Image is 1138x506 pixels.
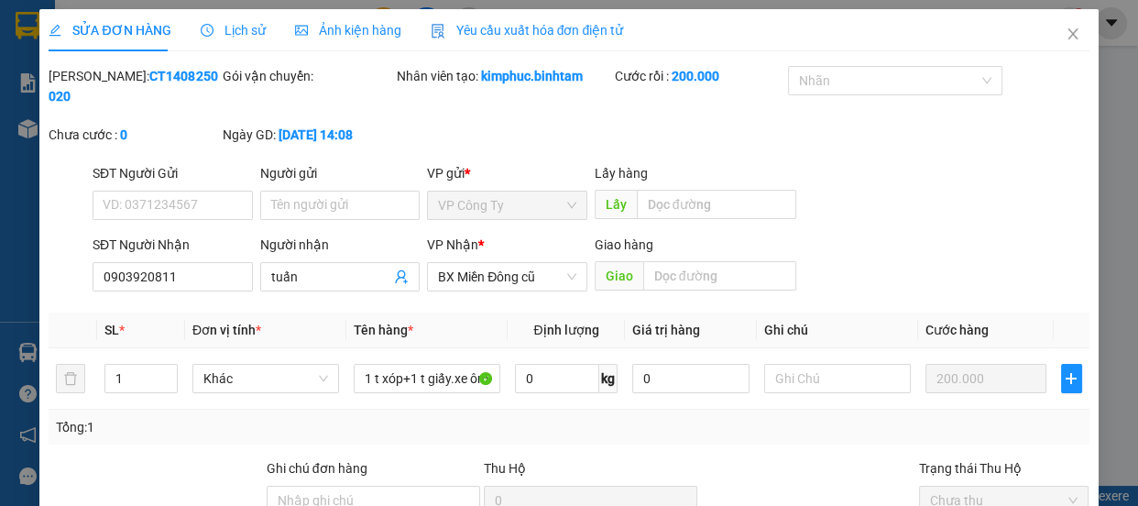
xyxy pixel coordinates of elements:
div: Người gửi [260,163,421,183]
span: Giá trị hàng [632,323,700,337]
span: kg [599,364,618,393]
div: Người nhận [260,235,421,255]
span: edit [49,24,61,37]
span: BX Miền Đông cũ [438,263,576,291]
div: Chưa cước : [49,125,219,145]
button: Close [1047,9,1099,60]
span: Giao hàng [595,237,653,252]
div: VP gửi [427,163,587,183]
span: Tên hàng [354,323,413,337]
input: Dọc đường [643,261,796,291]
span: VP Công Ty [438,192,576,219]
span: SỬA ĐƠN HÀNG [49,23,170,38]
span: Lấy [595,190,637,219]
div: Tổng: 1 [56,417,441,437]
button: plus [1061,364,1082,393]
span: Định lượng [533,323,598,337]
span: Lấy hàng [595,166,648,181]
span: Khác [203,365,328,392]
img: icon [431,24,445,38]
div: SĐT Người Nhận [93,235,253,255]
span: picture [295,24,308,37]
div: Ngày GD: [223,125,393,145]
b: [DATE] 14:08 [279,127,353,142]
button: delete [56,364,85,393]
div: Cước rồi : [614,66,784,86]
span: Ảnh kiện hàng [295,23,401,38]
div: [PERSON_NAME]: [49,66,219,106]
span: Cước hàng [925,323,989,337]
span: user-add [394,269,409,284]
span: Yêu cầu xuất hóa đơn điện tử [431,23,624,38]
div: SĐT Người Gửi [93,163,253,183]
div: Trạng thái Thu Hộ [919,458,1089,478]
input: 0 [925,364,1046,393]
div: Gói vận chuyển: [223,66,393,86]
div: Nhân viên tạo: [397,66,610,86]
span: Thu Hộ [484,461,526,476]
span: clock-circle [201,24,213,37]
th: Ghi chú [757,313,918,348]
label: Ghi chú đơn hàng [267,461,367,476]
span: Lịch sử [201,23,266,38]
b: 200.000 [671,69,718,83]
input: Ghi Chú [764,364,911,393]
span: close [1066,27,1080,41]
input: VD: Bàn, Ghế [354,364,500,393]
span: SL [104,323,119,337]
input: Dọc đường [637,190,796,219]
span: VP Nhận [427,237,478,252]
span: plus [1062,371,1081,386]
b: 0 [120,127,127,142]
b: kimphuc.binhtam [481,69,583,83]
span: Đơn vị tính [192,323,261,337]
span: Giao [595,261,643,291]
